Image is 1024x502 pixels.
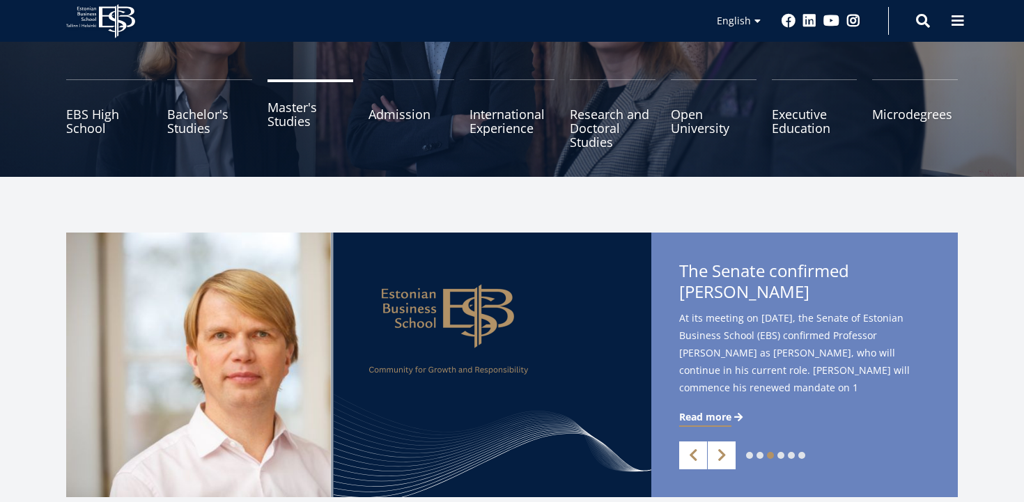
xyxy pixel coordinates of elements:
a: Master's Studies [267,79,353,149]
a: Open University [671,79,757,149]
span: Read more [679,410,731,424]
a: 3 [767,452,774,459]
a: 6 [798,452,805,459]
a: Admission [369,79,454,149]
span: At its meeting on [DATE], the Senate of Estonian Business School (EBS) confirmed Professor [PERSO... [679,309,930,418]
img: a [66,233,651,497]
a: Read more [679,410,745,424]
a: Microdegrees [872,79,958,149]
a: Executive Education [772,79,858,149]
a: 2 [757,452,763,459]
a: EBS High School [66,79,152,149]
a: Instagram [846,14,860,28]
span: The Senate confirmed [PERSON_NAME] [679,260,930,327]
a: Facebook [782,14,796,28]
a: Linkedin [802,14,816,28]
a: International Experience [470,79,555,149]
a: Previous [679,441,707,469]
a: 5 [788,452,795,459]
a: Next [708,441,736,469]
a: 1 [746,452,753,459]
a: Youtube [823,14,839,28]
a: Research and Doctoral Studies [570,79,655,149]
a: Bachelor's Studies [167,79,253,149]
a: 4 [777,452,784,459]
